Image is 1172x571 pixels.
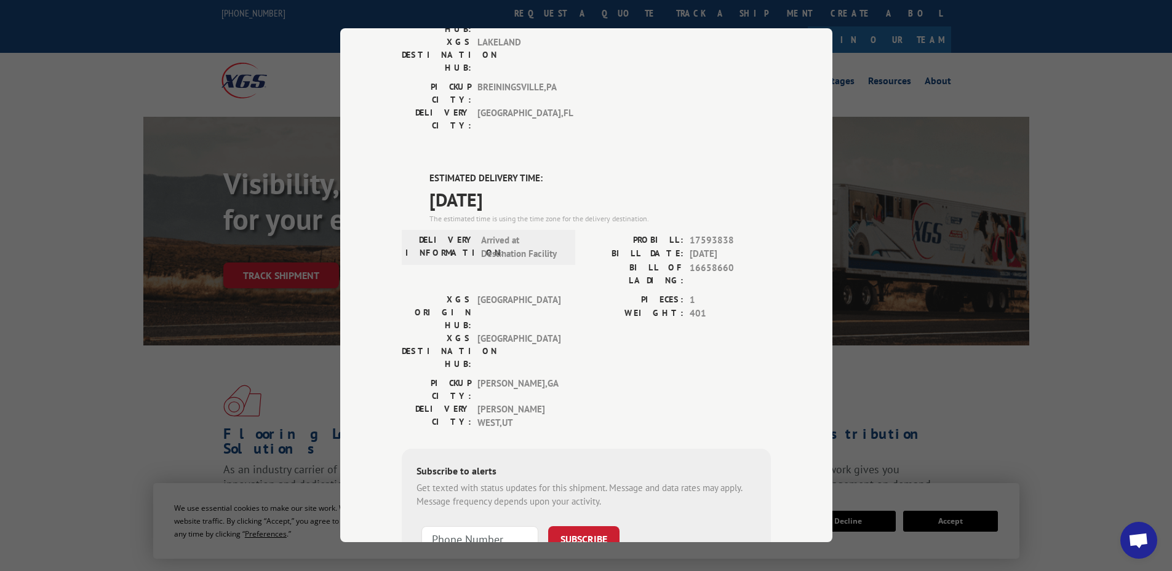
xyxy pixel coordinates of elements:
label: PROBILL: [586,234,684,248]
span: [PERSON_NAME] WEST , UT [477,403,560,430]
span: [PERSON_NAME] , GA [477,377,560,403]
span: [GEOGRAPHIC_DATA] [477,332,560,371]
span: [GEOGRAPHIC_DATA] , FL [477,107,560,133]
button: SUBSCRIBE [548,526,620,552]
span: 17593838 [690,234,771,248]
span: [GEOGRAPHIC_DATA] [477,293,560,332]
div: Subscribe to alerts [417,463,756,481]
span: [DATE] [690,248,771,262]
input: Phone Number [421,526,538,552]
span: LAKELAND [477,36,560,75]
span: 16658660 [690,261,771,287]
span: BREININGSVILLE , PA [477,81,560,107]
label: PICKUP CITY: [402,377,471,403]
div: The estimated time is using the time zone for the delivery destination. [429,213,771,224]
label: BILL DATE: [586,248,684,262]
label: DELIVERY CITY: [402,107,471,133]
label: DELIVERY INFORMATION: [405,234,475,261]
label: PICKUP CITY: [402,81,471,107]
span: 1 [690,293,771,307]
span: Arrived at Destination Facility [481,234,564,261]
label: ESTIMATED DELIVERY TIME: [429,172,771,186]
label: XGS ORIGIN HUB: [402,293,471,332]
div: Open chat [1120,522,1157,559]
label: WEIGHT: [586,307,684,321]
span: 401 [690,307,771,321]
label: XGS DESTINATION HUB: [402,332,471,371]
div: Get texted with status updates for this shipment. Message and data rates may apply. Message frequ... [417,481,756,509]
label: BILL OF LADING: [586,261,684,287]
label: XGS DESTINATION HUB: [402,36,471,75]
label: DELIVERY CITY: [402,403,471,430]
label: PIECES: [586,293,684,307]
span: [DATE] [429,186,771,213]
